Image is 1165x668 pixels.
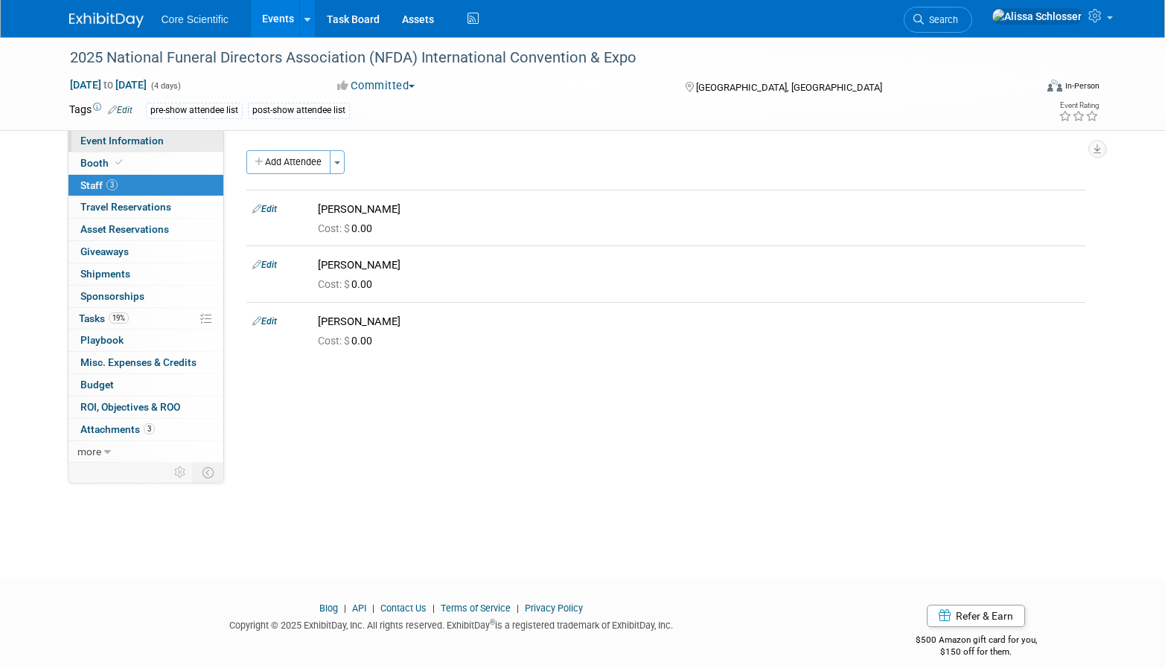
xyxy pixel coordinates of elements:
a: Shipments [68,263,223,285]
span: Cost: $ [318,278,351,290]
div: [PERSON_NAME] [318,202,1079,216]
a: Staff3 [68,175,223,196]
a: API [352,603,366,614]
a: Edit [108,105,133,115]
span: 19% [109,312,129,324]
a: Attachments3 [68,419,223,440]
span: [DATE] [DATE] [69,78,147,91]
span: more [77,446,101,457]
span: Search [924,14,958,25]
span: Cost: $ [318,335,351,347]
img: ExhibitDay [69,13,144,28]
a: Misc. Expenses & Credits [68,352,223,373]
img: Alissa Schlosser [992,8,1082,25]
sup: ® [490,618,495,626]
span: Giveaways [80,245,129,257]
span: 0.00 [318,278,378,290]
span: | [429,603,438,614]
span: Shipments [80,268,130,280]
div: post-show attendee list [248,103,350,118]
a: Edit [252,204,277,214]
a: Event Information [68,130,223,152]
span: | [513,603,523,614]
a: Edit [252,260,277,270]
div: In-Person [1065,80,1099,91]
span: Playbook [80,334,124,346]
span: Cost: $ [318,222,351,234]
span: | [340,603,350,614]
img: Format-Inperson.png [1047,80,1062,91]
span: Budget [80,379,114,391]
span: Attachments [80,423,155,435]
span: | [368,603,378,614]
a: Travel Reservations [68,196,223,218]
a: Booth [68,152,223,174]
div: $150 off for them. [856,646,1097,658]
span: to [101,79,115,91]
div: [PERSON_NAME] [318,315,1079,329]
span: Travel Reservations [80,201,171,213]
td: Tags [69,102,133,119]
span: Asset Reservations [80,223,169,235]
i: Booth reservation complete [115,158,123,167]
button: Committed [332,78,421,94]
span: 0.00 [318,222,378,234]
a: Asset Reservations [68,219,223,240]
span: Tasks [79,312,129,324]
a: Contact Us [380,603,427,614]
button: Add Attendee [246,150,331,174]
a: Terms of Service [441,603,511,614]
div: pre-show attendee list [146,103,243,118]
a: ROI, Objectives & ROO [68,396,223,418]
a: Tasks19% [68,308,223,330]
span: (4 days) [150,81,181,91]
span: [GEOGRAPHIC_DATA], [GEOGRAPHIC_DATA] [696,82,882,93]
span: Booth [80,157,126,169]
div: Copyright © 2025 ExhibitDay, Inc. All rights reserved. ExhibitDay is a registered trademark of Ex... [69,615,834,632]
a: Giveaways [68,241,223,263]
a: Budget [68,374,223,396]
span: Event Information [80,135,164,147]
span: Core Scientific [162,13,229,25]
a: Search [904,7,972,33]
span: 3 [144,423,155,434]
span: 3 [106,179,118,190]
div: Event Format [947,77,1100,100]
span: Sponsorships [80,290,144,302]
div: $500 Amazon gift card for you, [856,624,1097,658]
span: ROI, Objectives & ROO [80,401,180,413]
a: Playbook [68,330,223,351]
a: Privacy Policy [525,603,583,614]
a: more [68,441,223,463]
div: 2025 National Funeral Directors Association (NFDA) International Convention & Expo [65,45,1012,71]
a: Blog [319,603,338,614]
td: Personalize Event Tab Strip [167,463,194,482]
a: Sponsorships [68,286,223,307]
span: Misc. Expenses & Credits [80,356,197,368]
span: Staff [80,179,118,191]
a: Edit [252,316,277,327]
div: [PERSON_NAME] [318,258,1079,272]
div: Event Rating [1059,102,1099,109]
span: 0.00 [318,335,378,347]
td: Toggle Event Tabs [193,463,223,482]
a: Refer & Earn [927,605,1025,627]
